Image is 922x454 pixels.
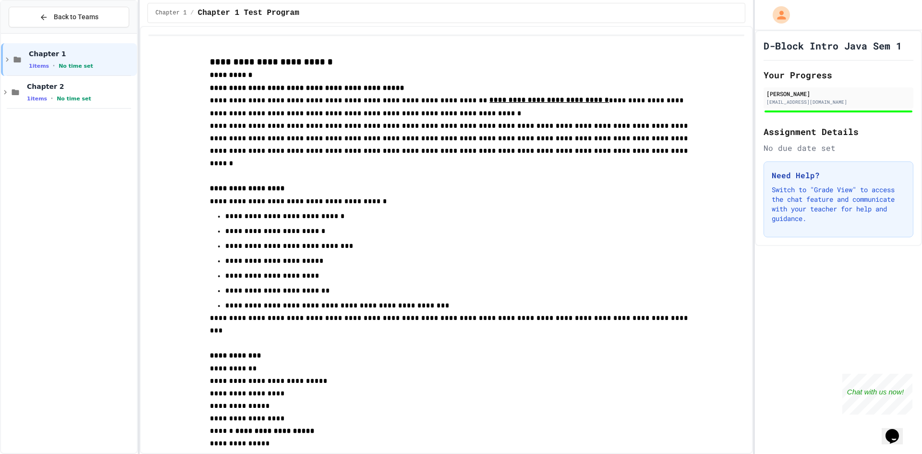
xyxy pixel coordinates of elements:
span: • [53,62,55,70]
span: 1 items [27,96,47,102]
span: Chapter 1 [29,49,135,58]
button: Back to Teams [9,7,129,27]
h3: Need Help? [772,170,905,181]
span: No time set [59,63,93,69]
span: 1 items [29,63,49,69]
span: / [191,9,194,17]
span: Chapter 1 Test Program [198,7,299,19]
div: No due date set [764,142,913,154]
h2: Your Progress [764,68,913,82]
iframe: chat widget [882,416,912,444]
span: Chapter 2 [27,82,135,91]
span: Back to Teams [54,12,98,22]
span: Chapter 1 [156,9,187,17]
iframe: chat widget [842,374,912,415]
div: [PERSON_NAME] [766,89,910,98]
h1: D-Block Intro Java Sem 1 [764,39,902,52]
h2: Assignment Details [764,125,913,138]
span: • [51,95,53,102]
div: [EMAIL_ADDRESS][DOMAIN_NAME] [766,98,910,106]
p: Switch to "Grade View" to access the chat feature and communicate with your teacher for help and ... [772,185,905,223]
div: My Account [763,4,792,26]
span: No time set [57,96,91,102]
